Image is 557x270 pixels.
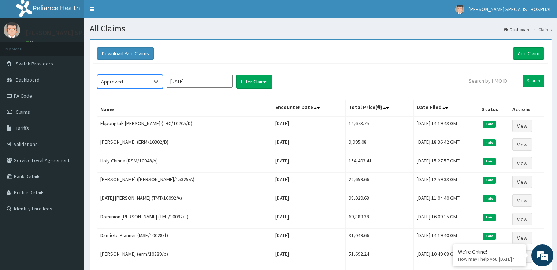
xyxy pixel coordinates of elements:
td: [DATE] 12:59:33 GMT [413,173,479,191]
a: Add Claim [513,47,544,60]
span: Paid [483,139,496,146]
span: Paid [483,195,496,202]
td: [DATE] 18:36:42 GMT [413,135,479,154]
span: Paid [483,177,496,183]
td: [DATE] [PERSON_NAME] (TMT/10092/A) [97,191,272,210]
th: Encounter Date [272,100,345,117]
td: Dominion [PERSON_NAME] (TMT/10092/E) [97,210,272,229]
td: [PERSON_NAME] ([PERSON_NAME]/15325/A) [97,173,272,191]
td: [DATE] 14:19:40 GMT [413,229,479,247]
td: [PERSON_NAME] (erm/10389/b) [97,247,272,266]
div: Approved [101,78,123,85]
span: Claims [16,109,30,115]
a: View [512,232,532,244]
td: [DATE] [272,135,345,154]
td: [DATE] 11:04:40 GMT [413,191,479,210]
td: [DATE] 14:19:43 GMT [413,116,479,135]
span: [PERSON_NAME] SPECIALIST HOSPITAL [469,6,552,12]
a: Dashboard [504,26,531,33]
a: View [512,138,532,151]
a: View [512,157,532,169]
td: [DATE] [272,116,345,135]
span: Paid [483,121,496,127]
img: User Image [4,22,20,38]
th: Total Price(₦) [346,100,414,117]
h1: All Claims [90,24,552,33]
td: [DATE] [272,154,345,173]
td: [DATE] 10:49:08 GMT [413,247,479,266]
td: Damiete Planner (MSE/10028/f) [97,229,272,247]
td: Ekpongtak [PERSON_NAME] (TBC/10205/D) [97,116,272,135]
td: 69,889.38 [346,210,414,229]
button: Filter Claims [236,75,272,89]
td: [PERSON_NAME] (ERM/10302/D) [97,135,272,154]
input: Select Month and Year [167,75,233,88]
td: [DATE] [272,247,345,266]
th: Date Filed [413,100,479,117]
td: 14,673.75 [346,116,414,135]
th: Actions [509,100,544,117]
span: Paid [483,233,496,239]
td: [DATE] 15:27:57 GMT [413,154,479,173]
td: 154,403.41 [346,154,414,173]
span: Tariffs [16,125,29,131]
span: Paid [483,158,496,165]
a: Online [26,40,43,45]
li: Claims [531,26,552,33]
a: View [512,120,532,132]
td: 22,659.66 [346,173,414,191]
td: [DATE] [272,191,345,210]
td: 31,049.66 [346,229,414,247]
td: Holy Chinna (RSM/10048/A) [97,154,272,173]
span: Paid [483,214,496,221]
td: [DATE] 16:09:15 GMT [413,210,479,229]
span: Switch Providers [16,60,53,67]
td: [DATE] [272,210,345,229]
a: View [512,213,532,225]
button: Download Paid Claims [97,47,154,60]
p: [PERSON_NAME] SPECIALIST HOSPITAL [26,30,138,36]
th: Name [97,100,272,117]
div: We're Online! [458,248,520,255]
input: Search by HMO ID [464,75,520,87]
td: 9,995.08 [346,135,414,154]
span: Dashboard [16,76,40,83]
td: 51,692.24 [346,247,414,266]
p: How may I help you today? [458,256,520,262]
input: Search [523,75,544,87]
a: View [512,176,532,188]
img: User Image [455,5,464,14]
a: View [512,194,532,207]
td: 98,029.68 [346,191,414,210]
th: Status [479,100,509,117]
td: [DATE] [272,229,345,247]
td: [DATE] [272,173,345,191]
